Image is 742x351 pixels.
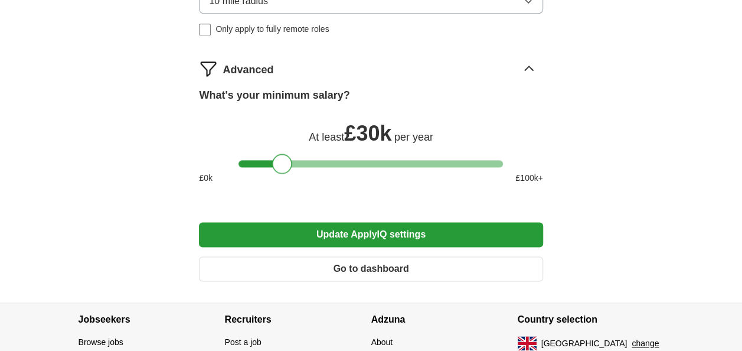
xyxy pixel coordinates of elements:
[199,222,542,247] button: Update ApplyIQ settings
[199,172,213,184] span: £ 0 k
[394,131,433,143] span: per year
[225,337,262,347] a: Post a job
[199,87,349,103] label: What's your minimum salary?
[518,336,537,350] img: UK flag
[541,337,627,350] span: [GEOGRAPHIC_DATA]
[515,172,542,184] span: £ 100 k+
[79,337,123,347] a: Browse jobs
[518,303,664,336] h4: Country selection
[309,131,344,143] span: At least
[632,337,659,350] button: change
[223,62,273,78] span: Advanced
[215,23,329,35] span: Only apply to fully remote roles
[371,337,393,347] a: About
[344,121,391,145] span: £ 30k
[199,256,542,281] button: Go to dashboard
[199,59,218,78] img: filter
[199,24,211,35] input: Only apply to fully remote roles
